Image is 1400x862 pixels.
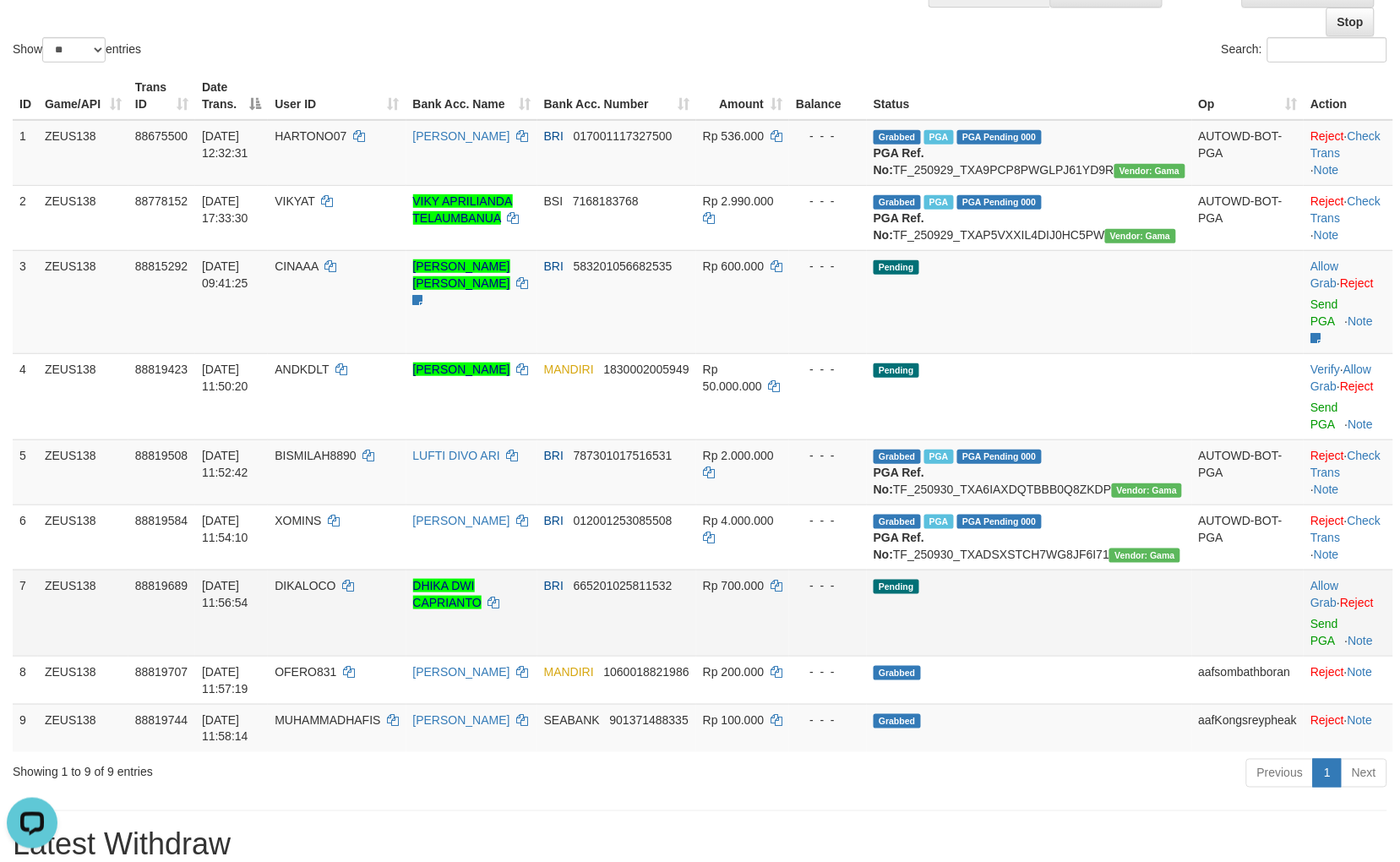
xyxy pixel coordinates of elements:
a: Allow Grab [1310,579,1338,609]
a: Check Trans [1310,194,1381,225]
td: · · [1304,353,1393,439]
h1: Latest Withdraw [13,828,1387,862]
span: VIKYAT [275,194,314,208]
td: · [1304,570,1393,656]
label: Show entries [13,37,141,63]
a: Note [1348,665,1373,679]
a: Check Trans [1310,129,1381,160]
a: [PERSON_NAME] [413,129,510,143]
td: ZEUS138 [38,250,128,353]
span: PGA Pending [957,195,1042,210]
span: Vendor URL: https://trx31.1velocity.biz [1112,483,1183,498]
span: Rp 600.000 [703,259,764,273]
span: PGA Pending [957,130,1042,145]
span: [DATE] 12:32:31 [202,129,248,160]
span: Pending [874,580,919,594]
a: Reject [1310,514,1344,527]
span: Rp 536.000 [703,129,764,143]
select: Showentries [42,37,106,63]
button: Open LiveChat chat widget [7,7,57,57]
a: Previous [1246,759,1314,788]
td: 7 [13,570,38,656]
span: Copy 901371488335 to clipboard [610,713,689,727]
span: BRI [544,259,564,273]
td: 5 [13,439,38,505]
a: Allow Grab [1310,259,1338,290]
td: TF_250930_TXADSXSTCH7WG8JF6I71 [867,505,1192,570]
td: · · [1304,505,1393,570]
span: Vendor URL: https://trx31.1velocity.biz [1105,229,1176,243]
a: Note [1348,314,1374,328]
td: ZEUS138 [38,185,128,250]
div: - - - [796,712,860,728]
span: 88819584 [135,514,188,527]
span: 88815292 [135,259,188,273]
b: PGA Ref. No: [874,466,924,496]
td: · · [1304,120,1393,186]
a: Note [1314,228,1339,242]
span: XOMINS [275,514,321,527]
div: - - - [796,663,860,680]
div: Showing 1 to 9 of 9 entries [13,757,570,781]
a: Check Trans [1310,449,1381,479]
th: Game/API: activate to sort column ascending [38,72,128,120]
label: Search: [1222,37,1387,63]
th: Status [867,72,1192,120]
td: AUTOWD-BOT-PGA [1192,439,1305,505]
td: 4 [13,353,38,439]
div: - - - [796,447,860,464]
span: Rp 4.000.000 [703,514,774,527]
a: Reject [1310,665,1344,679]
span: Copy 1060018821986 to clipboard [604,665,689,679]
th: ID [13,72,38,120]
a: Next [1341,759,1387,788]
th: User ID: activate to sort column ascending [268,72,406,120]
div: - - - [796,361,860,378]
span: · [1310,259,1340,290]
span: [DATE] 11:50:20 [202,363,248,393]
td: aafsombathboran [1192,656,1305,704]
span: [DATE] 09:41:25 [202,259,248,290]
span: Rp 50.000.000 [703,363,762,393]
span: Rp 200.000 [703,665,764,679]
div: - - - [796,577,860,594]
a: DHIKA DWI CAPRIANTO [413,579,482,609]
span: DIKALOCO [275,579,335,592]
a: [PERSON_NAME] [PERSON_NAME] [413,259,510,290]
span: HARTONO07 [275,129,346,143]
span: Grabbed [874,714,921,728]
span: PGA Pending [957,515,1042,529]
th: Bank Acc. Name: activate to sort column ascending [406,72,537,120]
span: Copy 787301017516531 to clipboard [574,449,673,462]
span: Vendor URL: https://trx31.1velocity.biz [1114,164,1185,178]
span: Copy 017001117327500 to clipboard [574,129,673,143]
td: · [1304,704,1393,752]
div: - - - [796,512,860,529]
span: OFERO831 [275,665,336,679]
td: · · [1304,185,1393,250]
td: AUTOWD-BOT-PGA [1192,120,1305,186]
span: Rp 700.000 [703,579,764,592]
span: Rp 100.000 [703,713,764,727]
td: ZEUS138 [38,353,128,439]
span: ANDKDLT [275,363,329,376]
span: Marked by aaftrukkakada [924,130,954,145]
th: Date Trans.: activate to sort column descending [195,72,268,120]
span: BISMILAH8890 [275,449,357,462]
a: Note [1348,634,1374,647]
span: BSI [544,194,564,208]
span: · [1310,579,1340,609]
td: ZEUS138 [38,505,128,570]
span: MUHAMMADHAFIS [275,713,380,727]
span: 88778152 [135,194,188,208]
span: 88819689 [135,579,188,592]
td: · [1304,656,1393,704]
div: - - - [796,193,860,210]
span: Vendor URL: https://trx31.1velocity.biz [1109,548,1180,563]
td: AUTOWD-BOT-PGA [1192,505,1305,570]
span: Marked by aafchomsokheang [924,195,954,210]
a: Reject [1340,276,1374,290]
div: - - - [796,258,860,275]
span: [DATE] 11:58:14 [202,713,248,744]
span: Marked by aafchomsokheang [924,450,954,464]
